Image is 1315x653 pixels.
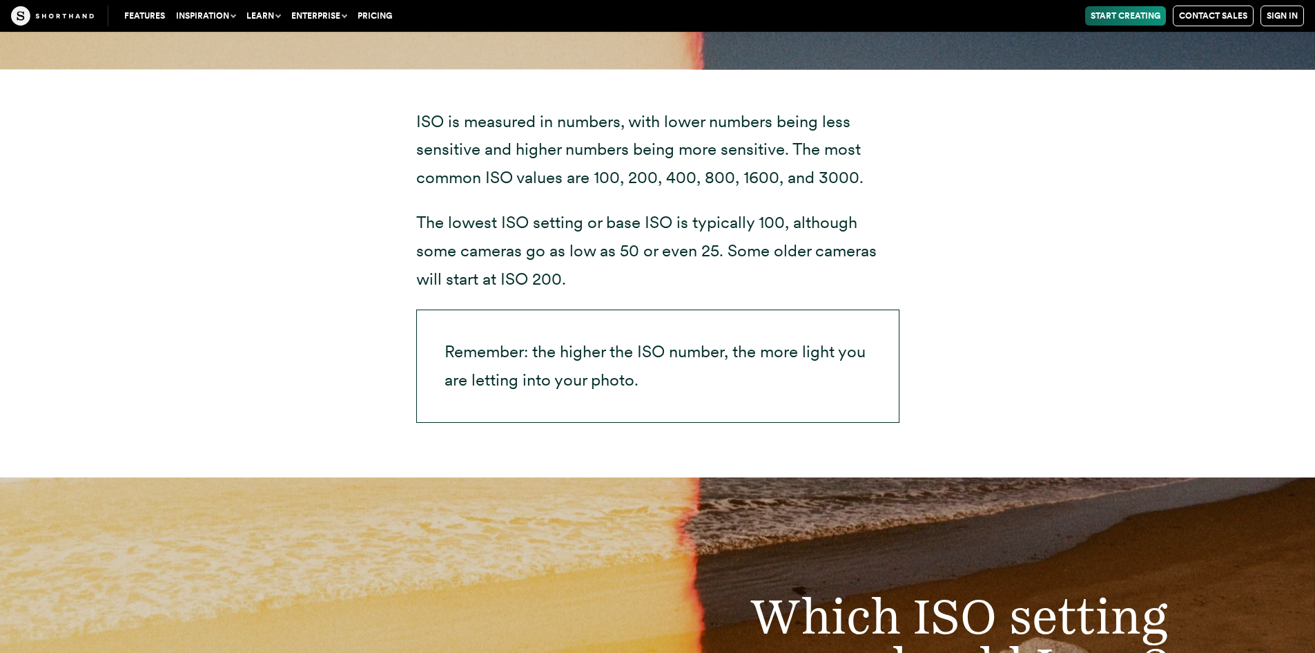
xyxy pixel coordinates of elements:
a: Features [119,6,171,26]
p: The lowest ISO setting or base ISO is typically 100, although some cameras go as low as 50 or eve... [416,209,899,293]
button: Enterprise [286,6,352,26]
p: ISO is measured in numbers, with lower numbers being less sensitive and higher numbers being more... [416,108,899,192]
button: Learn [241,6,286,26]
p: Remember: the higher the ISO number, the more light you are letting into your photo. [416,310,899,423]
a: Contact Sales [1173,6,1254,26]
a: Start Creating [1085,6,1166,26]
a: Pricing [352,6,398,26]
button: Inspiration [171,6,241,26]
a: Sign in [1260,6,1304,26]
img: The Craft [11,6,94,26]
